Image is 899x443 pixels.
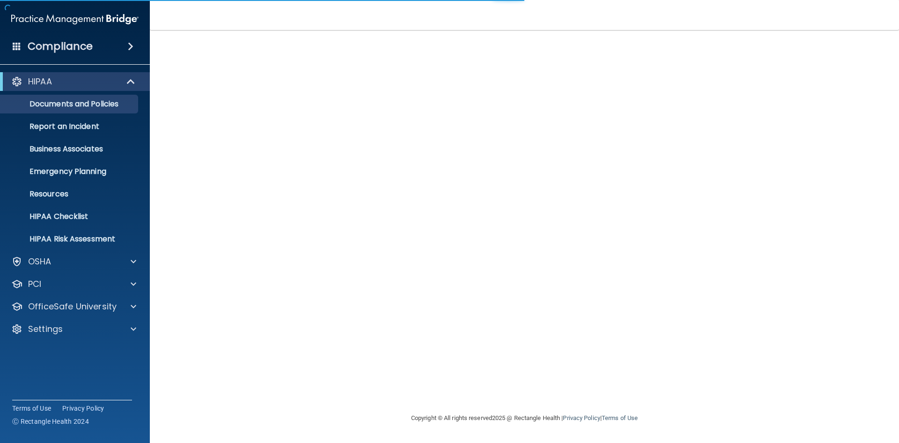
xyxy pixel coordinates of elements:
p: HIPAA Checklist [6,212,134,221]
a: Privacy Policy [62,404,104,413]
h4: Compliance [28,40,93,53]
div: Copyright © All rights reserved 2025 @ Rectangle Health | | [354,403,695,433]
a: Terms of Use [12,404,51,413]
p: Resources [6,189,134,199]
span: Ⓒ Rectangle Health 2024 [12,417,89,426]
p: Settings [28,323,63,335]
p: Business Associates [6,144,134,154]
p: Documents and Policies [6,99,134,109]
a: PCI [11,278,136,290]
a: OSHA [11,256,136,267]
a: Settings [11,323,136,335]
p: HIPAA [28,76,52,87]
p: PCI [28,278,41,290]
p: HIPAA Risk Assessment [6,234,134,244]
a: Terms of Use [602,414,638,421]
a: HIPAA [11,76,136,87]
p: OfficeSafe University [28,301,117,312]
p: OSHA [28,256,52,267]
a: OfficeSafe University [11,301,136,312]
img: PMB logo [11,10,139,29]
p: Report an Incident [6,122,134,131]
p: Emergency Planning [6,167,134,176]
a: Privacy Policy [563,414,600,421]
